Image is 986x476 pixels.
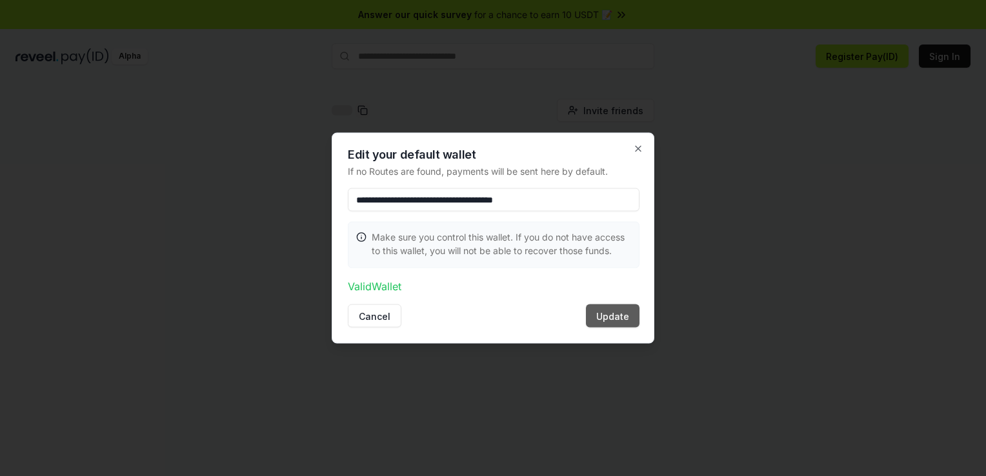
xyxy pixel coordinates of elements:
[372,230,631,257] p: Make sure you control this wallet. If you do not have access to this wallet, you will not be able...
[348,164,639,178] p: If no Routes are found, payments will be sent here by default.
[348,279,639,294] p: Valid Wallet
[348,149,639,161] h2: Edit your default wallet
[348,304,401,328] button: Cancel
[586,304,639,328] button: Update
